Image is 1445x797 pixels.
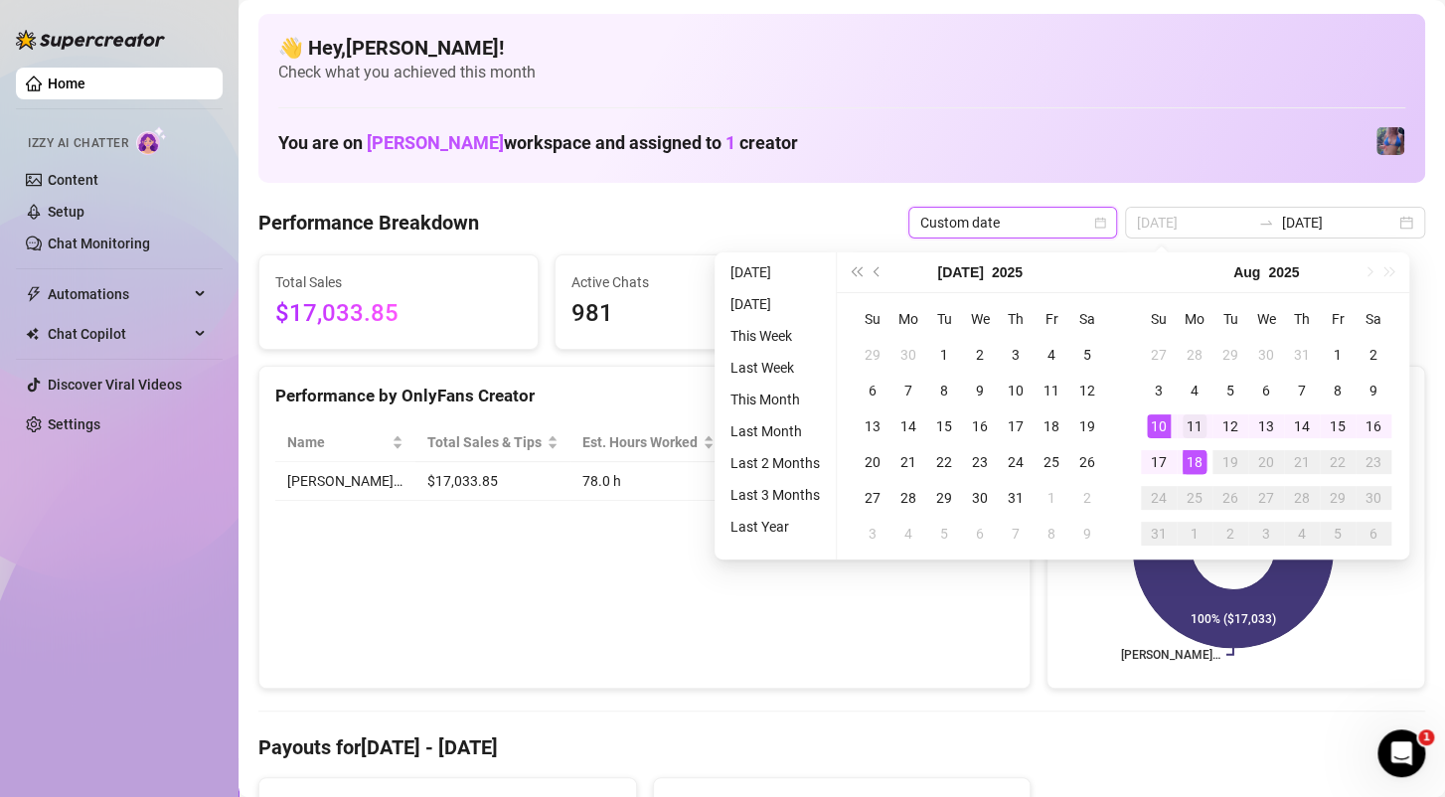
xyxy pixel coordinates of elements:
h4: Performance Breakdown [258,209,479,237]
div: 5 [1218,379,1242,402]
li: Last Week [722,356,828,380]
div: 13 [1254,414,1278,438]
div: 27 [1254,486,1278,510]
td: 2025-07-15 [926,408,962,444]
li: Last Year [722,515,828,539]
td: 2025-08-01 [1320,337,1356,373]
div: 23 [968,450,992,474]
td: 2025-07-27 [1141,337,1177,373]
td: 2025-07-06 [855,373,890,408]
div: 29 [932,486,956,510]
div: 3 [1147,379,1171,402]
li: Last 3 Months [722,483,828,507]
td: 2025-08-23 [1356,444,1391,480]
div: 15 [1326,414,1350,438]
td: 2025-08-13 [1248,408,1284,444]
div: 6 [861,379,884,402]
td: 2025-07-07 [890,373,926,408]
div: 11 [1183,414,1206,438]
div: Est. Hours Worked [582,431,699,453]
div: 8 [1326,379,1350,402]
td: 2025-07-16 [962,408,998,444]
div: 4 [1183,379,1206,402]
div: 30 [968,486,992,510]
div: 1 [1040,486,1063,510]
div: 2 [1075,486,1099,510]
td: 2025-07-23 [962,444,998,480]
td: 2025-07-05 [1069,337,1105,373]
a: Setup [48,204,84,220]
td: 2025-08-19 [1212,444,1248,480]
span: Check what you achieved this month [278,62,1405,83]
div: 20 [861,450,884,474]
td: 2025-06-29 [855,337,890,373]
td: 2025-07-03 [998,337,1034,373]
div: 15 [932,414,956,438]
th: Mo [890,301,926,337]
div: 16 [968,414,992,438]
span: 1 [725,132,735,153]
div: 4 [1290,522,1314,546]
div: 30 [1254,343,1278,367]
div: 21 [896,450,920,474]
div: 6 [1362,522,1385,546]
button: Choose a month [1233,252,1260,292]
img: logo-BBDzfeDw.svg [16,30,165,50]
td: 2025-08-12 [1212,408,1248,444]
div: 7 [1290,379,1314,402]
td: 2025-07-12 [1069,373,1105,408]
div: 4 [1040,343,1063,367]
td: 2025-08-22 [1320,444,1356,480]
th: We [962,301,998,337]
div: 28 [1290,486,1314,510]
div: 3 [1004,343,1028,367]
div: 9 [1362,379,1385,402]
td: 2025-08-28 [1284,480,1320,516]
td: 2025-08-11 [1177,408,1212,444]
td: 2025-07-31 [1284,337,1320,373]
button: Choose a month [937,252,983,292]
th: Total Sales & Tips [415,423,570,462]
div: 11 [1040,379,1063,402]
td: 2025-07-22 [926,444,962,480]
div: 3 [1254,522,1278,546]
button: Last year (Control + left) [845,252,867,292]
div: 31 [1147,522,1171,546]
a: Content [48,172,98,188]
td: 2025-07-21 [890,444,926,480]
li: Last Month [722,419,828,443]
button: Choose a year [992,252,1023,292]
td: 2025-08-04 [890,516,926,552]
td: 2025-07-30 [1248,337,1284,373]
button: Previous month (PageUp) [867,252,888,292]
img: AI Chatter [136,126,167,155]
td: 2025-07-27 [855,480,890,516]
div: 28 [896,486,920,510]
span: swap-right [1258,215,1274,231]
div: 6 [1254,379,1278,402]
td: 2025-07-19 [1069,408,1105,444]
span: calendar [1094,217,1106,229]
td: 2025-08-06 [1248,373,1284,408]
div: 25 [1040,450,1063,474]
h1: You are on workspace and assigned to creator [278,132,798,154]
input: End date [1282,212,1395,234]
td: 2025-08-17 [1141,444,1177,480]
td: $17,033.85 [415,462,570,501]
td: 2025-07-31 [998,480,1034,516]
img: Chat Copilot [26,327,39,341]
th: Sa [1356,301,1391,337]
td: 2025-08-03 [1141,373,1177,408]
div: 22 [1326,450,1350,474]
td: 2025-07-13 [855,408,890,444]
span: 981 [571,295,818,333]
td: 2025-07-29 [1212,337,1248,373]
th: Su [855,301,890,337]
td: 2025-08-02 [1069,480,1105,516]
span: Custom date [920,208,1105,238]
a: Settings [48,416,100,432]
td: 2025-07-09 [962,373,998,408]
div: 10 [1147,414,1171,438]
span: 1 [1418,729,1434,745]
a: Discover Viral Videos [48,377,182,393]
